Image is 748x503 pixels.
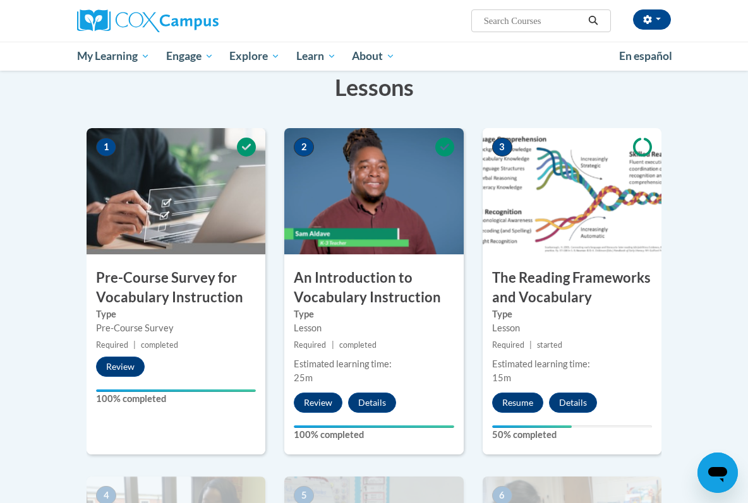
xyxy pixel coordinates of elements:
img: Course Image [87,128,265,254]
label: Type [294,307,454,321]
div: Lesson [492,321,652,335]
label: 50% completed [492,428,652,442]
div: Pre-Course Survey [96,321,256,335]
span: | [529,340,532,350]
button: Review [96,357,145,377]
div: Your progress [294,425,454,428]
span: | [133,340,136,350]
span: Learn [296,49,336,64]
div: Estimated learning time: [492,357,652,371]
span: | [332,340,334,350]
span: Required [492,340,524,350]
span: My Learning [77,49,150,64]
button: Resume [492,393,543,413]
a: Explore [221,42,288,71]
button: Review [294,393,342,413]
span: 15m [492,372,511,383]
button: Search [584,13,603,28]
input: Search Courses [483,13,584,28]
span: About [352,49,395,64]
label: Type [96,307,256,321]
span: started [537,340,562,350]
button: Details [348,393,396,413]
label: Type [492,307,652,321]
h3: An Introduction to Vocabulary Instruction [284,268,463,307]
div: Main menu [68,42,680,71]
span: Required [294,340,326,350]
span: Required [96,340,128,350]
img: Course Image [284,128,463,254]
span: completed [339,340,377,350]
div: Your progress [96,389,256,392]
a: Learn [288,42,344,71]
label: 100% completed [96,392,256,406]
a: About [344,42,404,71]
button: Details [549,393,597,413]
span: En español [619,49,672,62]
div: Lesson [294,321,454,335]
h3: Pre-Course Survey for Vocabulary Instruction [87,268,265,307]
a: En español [611,43,680,69]
span: 25m [294,372,313,383]
div: Your progress [492,425,572,428]
span: Explore [229,49,280,64]
label: 100% completed [294,428,454,442]
iframe: Button to launch messaging window [697,453,738,493]
a: My Learning [69,42,158,71]
span: completed [141,340,178,350]
h3: Lessons [87,71,661,103]
span: 1 [96,138,116,157]
img: Course Image [483,128,661,254]
a: Engage [158,42,222,71]
span: 2 [294,138,314,157]
h3: The Reading Frameworks and Vocabulary [483,268,661,307]
button: Account Settings [633,9,671,30]
img: Cox Campus [77,9,219,32]
span: 3 [492,138,512,157]
span: Engage [166,49,214,64]
a: Cox Campus [77,9,262,32]
div: Estimated learning time: [294,357,454,371]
